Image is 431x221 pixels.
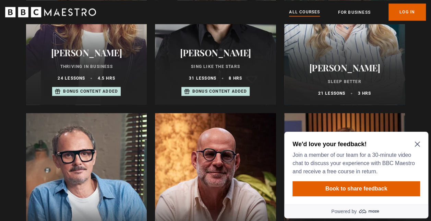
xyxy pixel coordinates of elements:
p: 4.5 hrs [97,75,115,81]
p: Sleep Better [292,79,397,85]
p: 21 lessons [318,90,345,96]
a: Log In [388,3,426,21]
nav: Primary [289,3,426,21]
p: Sing Like the Stars [163,63,267,70]
a: Powered by maze [3,75,147,89]
button: Book to share feedback [11,52,139,67]
p: 31 lessons [189,75,216,81]
div: Optional study invitation [3,3,147,89]
p: 8 hrs [229,75,242,81]
p: 24 lessons [58,75,85,81]
a: For business [338,9,370,16]
h2: [PERSON_NAME] [34,47,139,58]
h2: [PERSON_NAME] [163,47,267,58]
p: 3 hrs [358,90,371,96]
button: Close Maze Prompt [133,12,139,18]
svg: BBC Maestro [5,7,96,17]
h2: [PERSON_NAME] [292,62,397,73]
a: All Courses [289,9,320,16]
p: Thriving in Business [34,63,139,70]
p: Bonus content added [63,88,118,94]
h2: We'd love your feedback! [11,11,136,19]
p: Join a member of our team for a 30-minute video chat to discuss your experience with BBC Maestro ... [11,22,136,47]
p: Bonus content added [192,88,247,94]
